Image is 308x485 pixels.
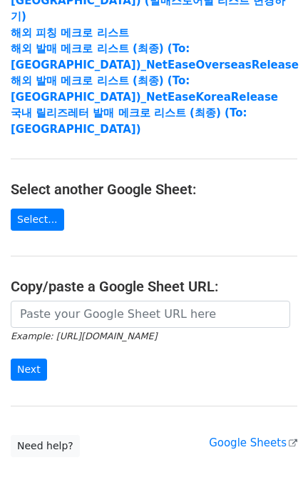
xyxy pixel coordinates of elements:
a: 해외 발매 메크로 리스트 (최종) (To: [GEOGRAPHIC_DATA])_NetEaseKoreaRelease [11,74,278,104]
small: Example: [URL][DOMAIN_NAME] [11,331,157,341]
a: 해외 발매 메크로 리스트 (최종) (To: [GEOGRAPHIC_DATA])_NetEaseOverseasRelease [11,42,299,71]
h4: Copy/paste a Google Sheet URL: [11,278,297,295]
a: 해외 피칭 메크로 리스트 [11,26,129,39]
input: Paste your Google Sheet URL here [11,301,290,328]
a: Need help? [11,435,80,457]
a: Google Sheets [209,436,297,449]
a: Select... [11,209,64,231]
h4: Select another Google Sheet: [11,181,297,198]
iframe: Chat Widget [237,416,308,485]
a: 국내 릴리즈레터 발매 메크로 리스트 (최종) (To:[GEOGRAPHIC_DATA]) [11,106,247,136]
input: Next [11,359,47,381]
